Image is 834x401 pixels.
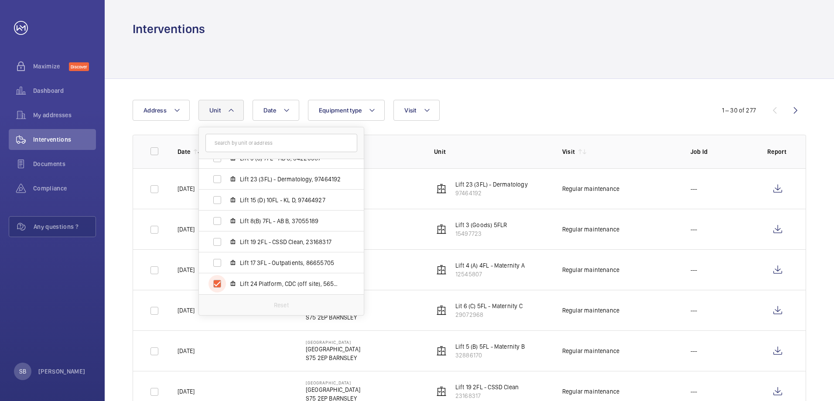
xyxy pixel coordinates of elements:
p: Lit 6 (C) 5FL - Maternity C [455,302,523,310]
p: [DATE] [178,306,195,315]
p: [GEOGRAPHIC_DATA] [306,345,360,353]
img: elevator.svg [436,386,447,397]
p: 23168317 [455,391,519,400]
p: [GEOGRAPHIC_DATA] [306,380,360,385]
p: 12545807 [455,270,525,279]
input: Search by unit or address [205,134,357,152]
img: elevator.svg [436,265,447,275]
p: Visit [562,147,575,156]
p: Lift 5 (B) 5FL - Maternity B [455,342,525,351]
span: Dashboard [33,86,96,95]
span: My addresses [33,111,96,119]
span: Equipment type [319,107,362,114]
p: [DATE] [178,265,195,274]
div: Regular maintenance [562,184,619,193]
p: [DATE] [178,347,195,355]
p: Lift 3 (Goods) 5FLR [455,221,507,229]
span: Documents [33,160,96,168]
p: Lift 19 2FL - CSSD Clean [455,383,519,391]
p: [PERSON_NAME] [38,367,85,376]
span: Lift 23 (3FL) - Dermatology, 97464192 [240,175,341,184]
h1: Interventions [133,21,205,37]
span: Discover [69,62,89,71]
img: elevator.svg [436,224,447,234]
p: Date [178,147,190,156]
div: Regular maintenance [562,265,619,274]
span: Lift 19 2FL - CSSD Clean, 23168317 [240,238,341,246]
div: Regular maintenance [562,387,619,396]
img: elevator.svg [436,305,447,316]
p: [GEOGRAPHIC_DATA] [306,340,360,345]
p: Report [767,147,788,156]
p: --- [690,306,697,315]
p: --- [690,265,697,274]
button: Visit [393,100,439,121]
p: [GEOGRAPHIC_DATA] [306,385,360,394]
span: Compliance [33,184,96,193]
p: Reset [274,301,289,309]
button: Date [253,100,299,121]
p: --- [690,184,697,193]
p: 15497723 [455,229,507,238]
p: Lift 4 (A) 4FL - Maternity A [455,261,525,270]
p: [DATE] [178,225,195,234]
p: [DATE] [178,387,195,396]
p: Unit [434,147,548,156]
p: 29072968 [455,310,523,319]
p: --- [690,225,697,234]
p: S75 2EP BARNSLEY [306,353,360,362]
img: elevator.svg [436,184,447,194]
p: [DATE] [178,184,195,193]
div: Regular maintenance [562,306,619,315]
span: Visit [404,107,416,114]
div: Regular maintenance [562,347,619,355]
span: Interventions [33,135,96,144]
span: Lift 24 Platform, CDC (off site), 56598387 [240,279,341,288]
div: Regular maintenance [562,225,619,234]
p: 32886170 [455,351,525,360]
span: Unit [209,107,221,114]
p: 97464192 [455,189,528,197]
p: SB [19,367,26,376]
p: --- [690,347,697,355]
span: Date [263,107,276,114]
p: Job Id [690,147,753,156]
p: --- [690,387,697,396]
button: Equipment type [308,100,385,121]
span: Maximize [33,62,69,71]
button: Address [133,100,190,121]
p: S75 2EP BARNSLEY [306,313,360,322]
img: elevator.svg [436,346,447,356]
p: Lift 23 (3FL) - Dermatology [455,180,528,189]
span: Lift 15 (D) 10FL - KL D, 97464927 [240,196,341,204]
span: Lift 8(B) 7FL - AB B, 37055189 [240,217,341,225]
button: Unit [198,100,244,121]
span: Address [144,107,167,114]
div: 1 – 30 of 277 [722,106,756,115]
span: Lift 17 3FL - Outpatients, 86655705 [240,258,341,267]
span: Any questions ? [34,222,96,231]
